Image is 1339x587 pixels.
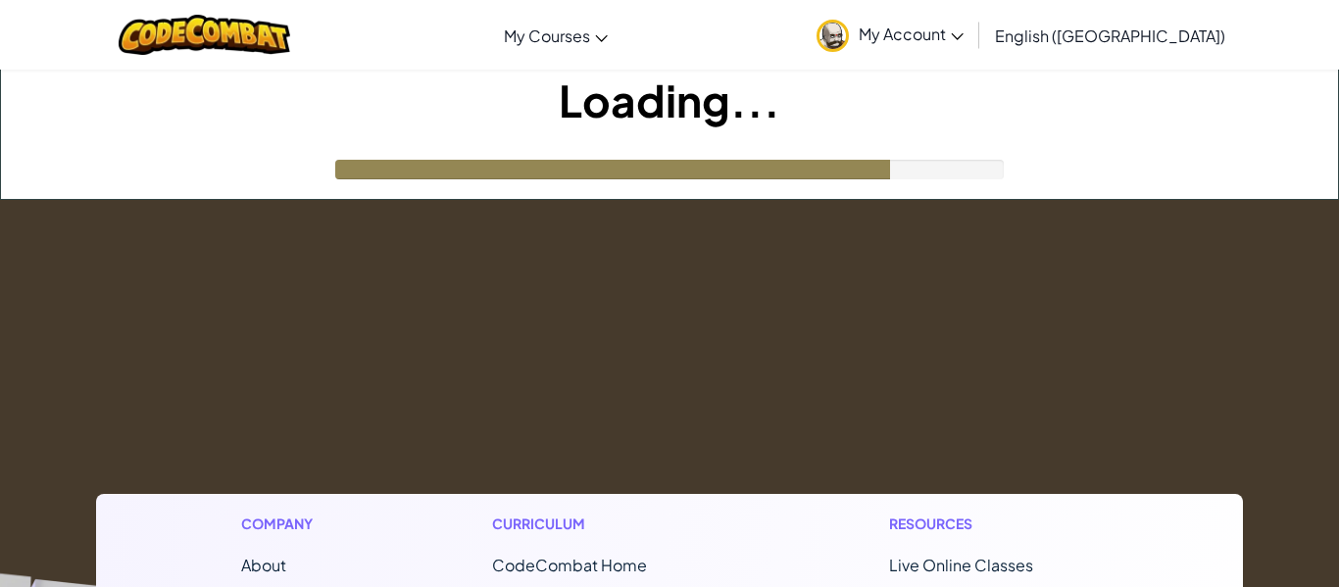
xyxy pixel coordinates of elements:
[889,555,1033,575] a: Live Online Classes
[492,514,729,534] h1: Curriculum
[817,20,849,52] img: avatar
[241,555,286,575] a: About
[119,15,290,55] img: CodeCombat logo
[1,70,1338,130] h1: Loading...
[492,555,647,575] span: CodeCombat Home
[241,514,332,534] h1: Company
[889,514,1098,534] h1: Resources
[995,25,1225,46] span: English ([GEOGRAPHIC_DATA])
[807,4,973,66] a: My Account
[859,24,964,44] span: My Account
[494,9,618,62] a: My Courses
[985,9,1235,62] a: English ([GEOGRAPHIC_DATA])
[504,25,590,46] span: My Courses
